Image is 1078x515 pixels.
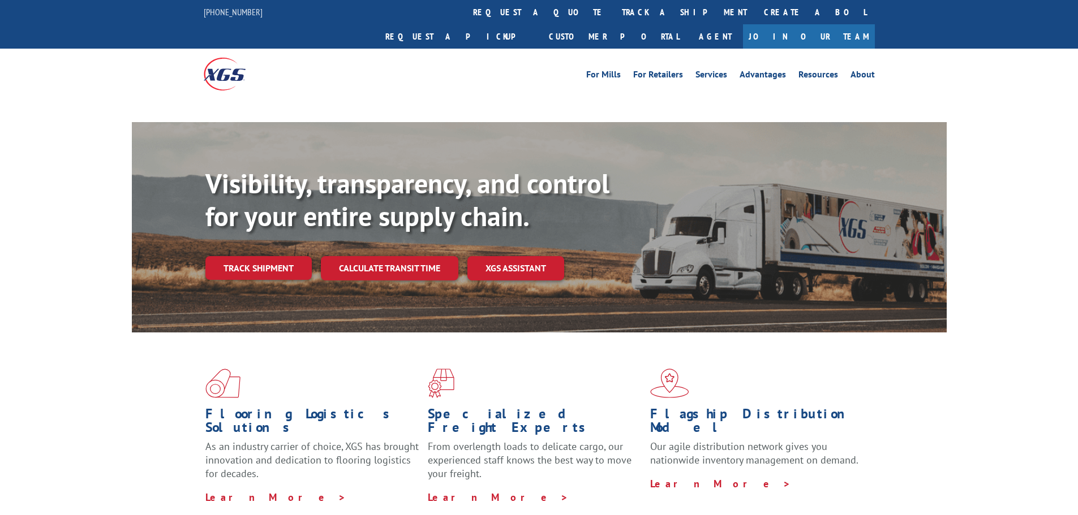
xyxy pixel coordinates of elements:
[204,6,263,18] a: [PHONE_NUMBER]
[205,491,346,504] a: Learn More >
[428,440,642,490] p: From overlength loads to delicate cargo, our experienced staff knows the best way to move your fr...
[540,24,688,49] a: Customer Portal
[321,256,458,280] a: Calculate transit time
[688,24,743,49] a: Agent
[650,369,689,398] img: xgs-icon-flagship-distribution-model-red
[428,491,569,504] a: Learn More >
[205,369,240,398] img: xgs-icon-total-supply-chain-intelligence-red
[377,24,540,49] a: Request a pickup
[205,440,419,480] span: As an industry carrier of choice, XGS has brought innovation and dedication to flooring logistics...
[851,70,875,83] a: About
[650,477,791,490] a: Learn More >
[428,407,642,440] h1: Specialized Freight Experts
[650,407,864,440] h1: Flagship Distribution Model
[798,70,838,83] a: Resources
[633,70,683,83] a: For Retailers
[205,256,312,280] a: Track shipment
[740,70,786,83] a: Advantages
[467,256,564,280] a: XGS ASSISTANT
[428,369,454,398] img: xgs-icon-focused-on-flooring-red
[586,70,621,83] a: For Mills
[205,166,609,233] b: Visibility, transparency, and control for your entire supply chain.
[650,440,858,466] span: Our agile distribution network gives you nationwide inventory management on demand.
[205,407,419,440] h1: Flooring Logistics Solutions
[695,70,727,83] a: Services
[743,24,875,49] a: Join Our Team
